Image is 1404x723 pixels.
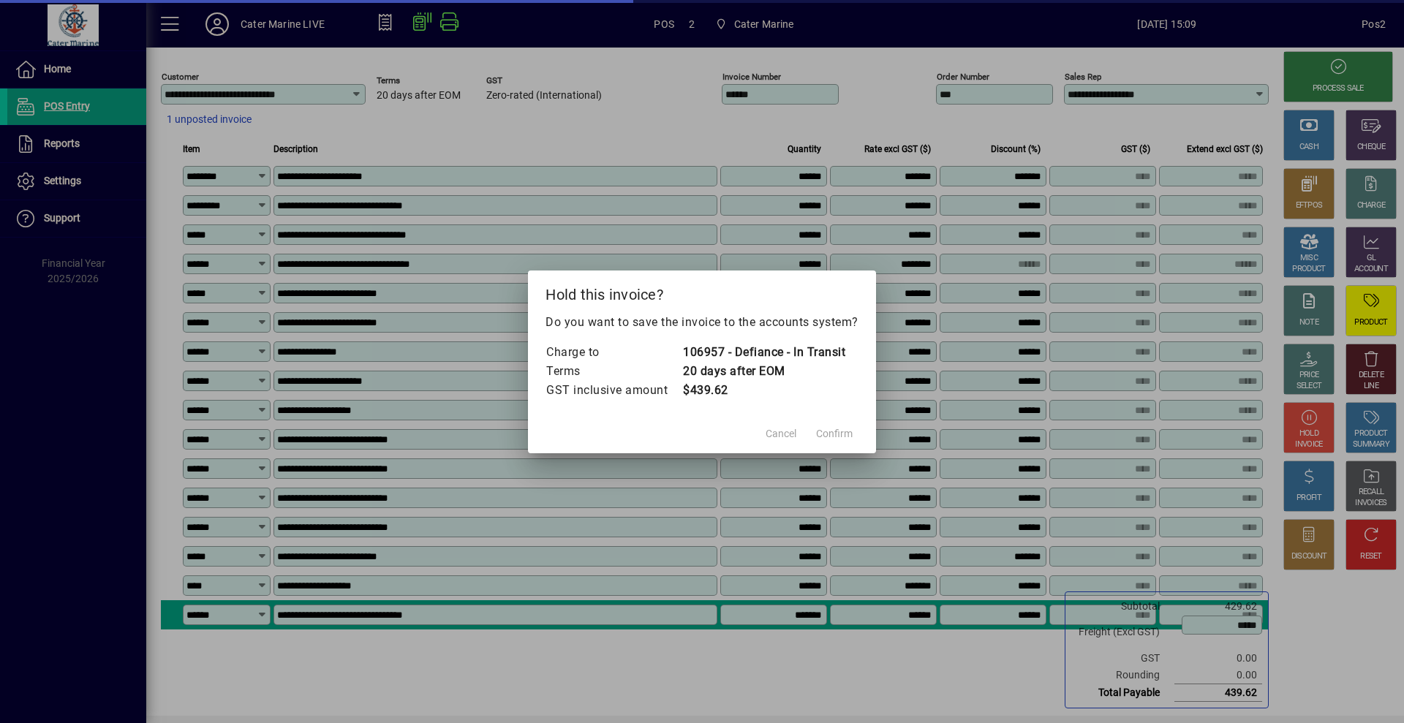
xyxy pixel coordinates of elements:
[546,362,682,381] td: Terms
[682,343,845,362] td: 106957 - Defiance - In Transit
[546,381,682,400] td: GST inclusive amount
[682,362,845,381] td: 20 days after EOM
[546,343,682,362] td: Charge to
[682,381,845,400] td: $439.62
[528,270,876,313] h2: Hold this invoice?
[546,314,858,331] p: Do you want to save the invoice to the accounts system?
